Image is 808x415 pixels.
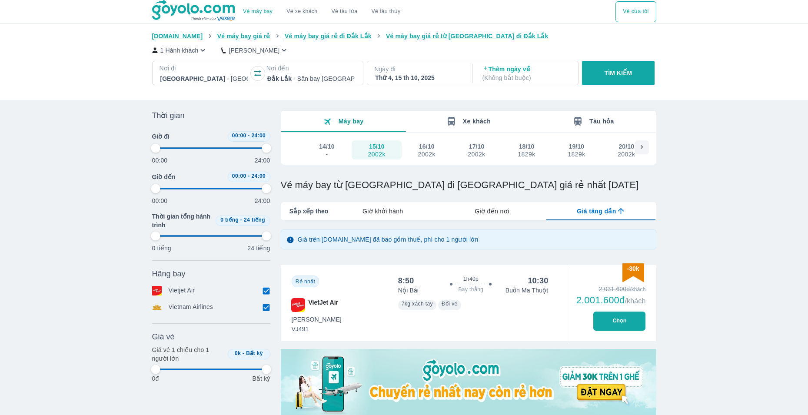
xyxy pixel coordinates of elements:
span: Hãng bay [152,269,186,279]
p: 0 tiếng [152,244,171,252]
p: Giá trên [DOMAIN_NAME] đã bao gồm thuế, phí cho 1 người lớn [298,235,479,244]
span: Sắp xếp theo [289,207,329,216]
span: Giờ đi [152,132,170,141]
p: 1 Hành khách [160,46,199,55]
button: Chọn [593,312,645,331]
span: -30k [627,265,639,272]
span: VietJet Air [309,298,338,312]
span: Giờ đến nơi [475,207,509,216]
p: Nơi đi [160,64,249,73]
div: 16/10 [419,142,435,151]
p: TÌM KIẾM [605,69,632,77]
span: Bất kỳ [246,350,263,356]
p: Nơi đến [266,64,356,73]
h1: Vé máy bay từ [GEOGRAPHIC_DATA] đi [GEOGRAPHIC_DATA] giá rẻ nhất [DATE] [281,179,656,191]
span: - [248,173,249,179]
p: Nội Bài [398,286,419,295]
button: Vé của tôi [615,1,656,22]
p: Vietnam Airlines [169,302,213,312]
p: 24 tiếng [247,244,270,252]
span: Thời gian tổng hành trình [152,212,212,229]
p: Vietjet Air [169,286,195,295]
span: Giờ đến [152,173,176,181]
span: 24 tiếng [244,217,265,223]
span: 1h40p [463,276,479,282]
button: TÌM KIẾM [582,61,655,85]
button: [PERSON_NAME] [221,46,289,55]
div: 2.031.600đ [576,285,646,293]
span: Giá tăng dần [577,207,616,216]
div: 17/10 [469,142,485,151]
span: - [240,217,242,223]
div: 10:30 [528,276,548,286]
div: 8:50 [398,276,414,286]
a: Vé máy bay [243,8,273,15]
span: Giá vé [152,332,175,342]
span: 24:00 [251,133,266,139]
span: - [243,350,244,356]
span: 00:00 [232,173,246,179]
p: 00:00 [152,196,168,205]
span: Giờ khởi hành [362,207,403,216]
p: Buôn Ma Thuột [505,286,549,295]
div: 19/10 [569,142,585,151]
span: - [248,133,249,139]
div: 2002k [368,151,386,158]
p: ( Không bắt buộc ) [482,73,570,82]
p: 24:00 [255,196,270,205]
p: 0đ [152,374,159,383]
img: VJ [291,298,305,312]
div: lab API tabs example [328,202,655,220]
span: /khách [625,297,645,305]
div: 2002k [618,151,635,158]
div: choose transportation mode [615,1,656,22]
span: Thời gian [152,110,185,121]
div: 2002k [418,151,435,158]
p: Thêm ngày về [482,65,570,82]
span: 7kg xách tay [402,301,433,307]
a: Vé xe khách [286,8,317,15]
div: choose transportation mode [236,1,407,22]
p: Ngày đi [374,65,464,73]
span: Vé máy bay giá rẻ đi Đắk Lắk [285,33,372,40]
span: 0 tiếng [220,217,239,223]
p: [PERSON_NAME] [229,46,279,55]
span: 24:00 [251,173,266,179]
p: 24:00 [255,156,270,165]
img: discount [622,263,644,282]
span: VJ491 [292,325,342,333]
div: - [319,151,334,158]
div: 2.001.600đ [576,295,646,305]
span: Tàu hỏa [589,118,614,125]
span: Vé máy bay giá rẻ từ [GEOGRAPHIC_DATA] đi Đắk Lắk [386,33,548,40]
span: Máy bay [339,118,364,125]
button: 1 Hành khách [152,46,208,55]
button: Vé tàu thủy [364,1,407,22]
div: 18/10 [519,142,535,151]
div: Thứ 4, 15 th 10, 2025 [375,73,463,82]
a: Vé tàu lửa [325,1,365,22]
span: 00:00 [232,133,246,139]
div: 15/10 [369,142,385,151]
div: scrollable day and price [302,140,635,159]
span: Rẻ nhất [296,279,315,285]
div: 2002k [468,151,485,158]
span: 0k [235,350,241,356]
span: Vé máy bay giá rẻ [217,33,270,40]
div: 14/10 [319,142,335,151]
span: [DOMAIN_NAME] [152,33,203,40]
p: 00:00 [152,156,168,165]
p: Giá vé 1 chiều cho 1 người lớn [152,345,224,363]
nav: breadcrumb [152,32,656,40]
div: 20/10 [618,142,634,151]
div: 1829k [518,151,535,158]
p: Bất kỳ [252,374,270,383]
span: Đổi vé [442,301,458,307]
div: 1829k [568,151,585,158]
span: [PERSON_NAME] [292,315,342,324]
span: Xe khách [463,118,491,125]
